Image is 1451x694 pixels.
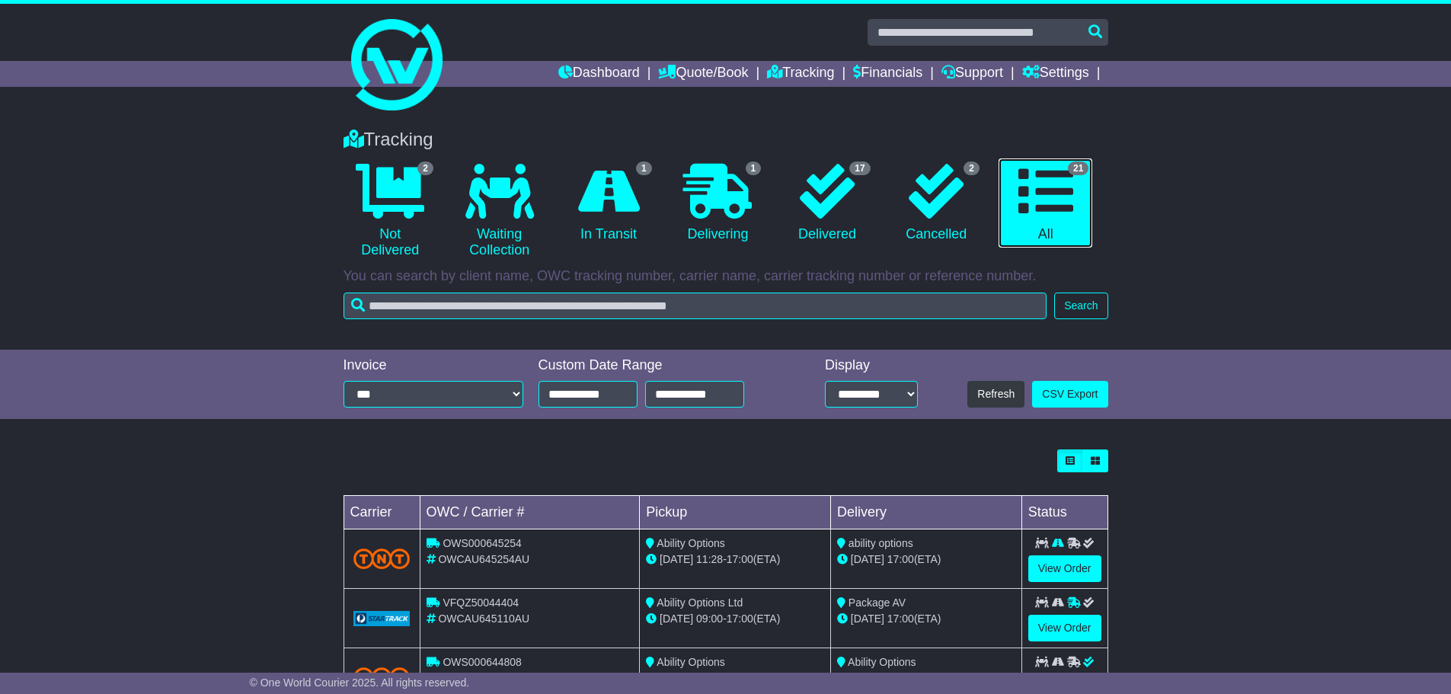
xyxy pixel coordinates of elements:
span: OWCAU645110AU [438,612,529,625]
div: Display [825,357,918,374]
a: Tracking [767,61,834,87]
a: CSV Export [1032,381,1107,408]
div: - (ETA) [646,611,824,627]
span: Ability Options Ltd [657,596,743,609]
div: - (ETA) [646,552,824,568]
span: 1 [636,162,652,175]
a: View Order [1028,615,1101,641]
span: OWS000645254 [443,537,522,549]
span: 17:00 [727,612,753,625]
a: 1 Delivering [671,158,765,248]
a: Settings [1022,61,1089,87]
a: Financials [853,61,922,87]
img: TNT_Domestic.png [353,548,411,569]
span: VFQZ50044404 [443,596,519,609]
span: 17 [849,162,870,175]
div: (ETA) [837,611,1015,627]
span: 17:00 [727,553,753,565]
span: 11:28 [696,553,723,565]
td: Carrier [344,496,420,529]
img: GetCarrierServiceLogo [353,611,411,626]
a: View Order [1028,555,1101,582]
span: ability options [849,537,913,549]
span: [DATE] [660,612,693,625]
div: (ETA) [837,552,1015,568]
td: OWC / Carrier # [420,496,640,529]
div: (ETA) [837,670,1015,686]
span: OWCAU645254AU [438,553,529,565]
div: - (ETA) [646,670,824,686]
span: Package AV [849,596,906,609]
div: Custom Date Range [539,357,783,374]
a: 1 In Transit [561,158,655,248]
a: 17 Delivered [780,158,874,248]
span: [DATE] [851,612,884,625]
span: 17:00 [887,612,914,625]
button: Search [1054,293,1107,319]
td: Pickup [640,496,831,529]
a: Waiting Collection [452,158,546,264]
td: Delivery [830,496,1021,529]
img: TNT_Domestic.png [353,667,411,688]
a: Dashboard [558,61,640,87]
span: Ability Options [848,656,916,668]
div: Tracking [336,129,1116,151]
span: Ability Options [657,537,724,549]
a: Quote/Book [658,61,748,87]
span: 17:00 [887,553,914,565]
span: Ability Options [657,656,724,668]
a: 2 Not Delivered [344,158,437,264]
span: 09:00 [696,612,723,625]
span: 2 [417,162,433,175]
span: OWS000644808 [443,656,522,668]
span: 1 [746,162,762,175]
span: [DATE] [851,553,884,565]
a: Support [941,61,1003,87]
span: 2 [964,162,980,175]
span: [DATE] [660,553,693,565]
a: 2 Cancelled [890,158,983,248]
button: Refresh [967,381,1024,408]
span: 21 [1068,162,1088,175]
div: Invoice [344,357,523,374]
p: You can search by client name, OWC tracking number, carrier name, carrier tracking number or refe... [344,268,1108,285]
td: Status [1021,496,1107,529]
span: © One World Courier 2025. All rights reserved. [250,676,470,689]
a: 21 All [999,158,1092,248]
